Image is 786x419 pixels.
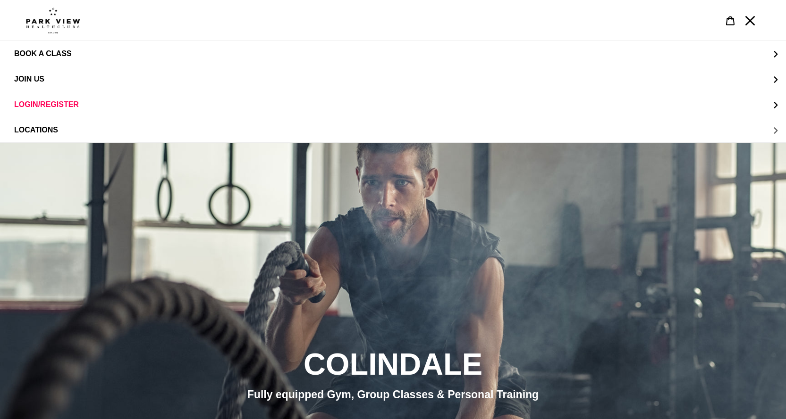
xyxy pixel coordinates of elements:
[740,10,760,31] button: Menu
[26,7,80,33] img: Park view health clubs is a gym near you.
[14,49,71,58] span: BOOK A CLASS
[14,126,58,134] span: LOCATIONS
[247,388,539,401] span: Fully equipped Gym, Group Classes & Personal Training
[14,100,79,109] span: LOGIN/REGISTER
[14,75,44,83] span: JOIN US
[136,346,651,383] h2: COLINDALE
